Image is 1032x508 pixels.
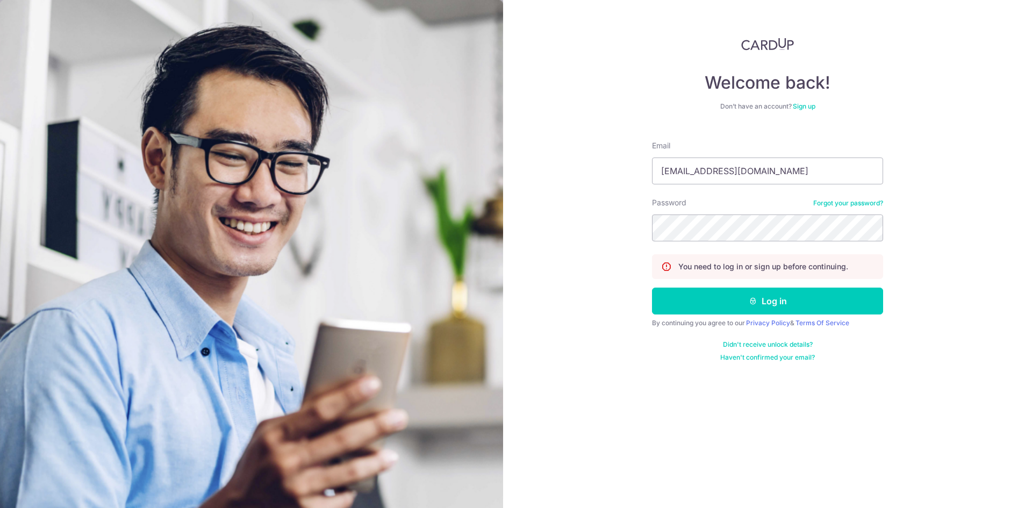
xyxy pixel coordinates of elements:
a: Haven't confirmed your email? [720,353,815,362]
input: Enter your Email [652,158,883,184]
p: You need to log in or sign up before continuing. [678,261,848,272]
a: Sign up [793,102,815,110]
img: CardUp Logo [741,38,794,51]
a: Privacy Policy [746,319,790,327]
div: Don’t have an account? [652,102,883,111]
label: Email [652,140,670,151]
div: By continuing you agree to our & [652,319,883,327]
label: Password [652,197,686,208]
h4: Welcome back! [652,72,883,94]
a: Terms Of Service [795,319,849,327]
button: Log in [652,288,883,314]
a: Didn't receive unlock details? [723,340,813,349]
a: Forgot your password? [813,199,883,208]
